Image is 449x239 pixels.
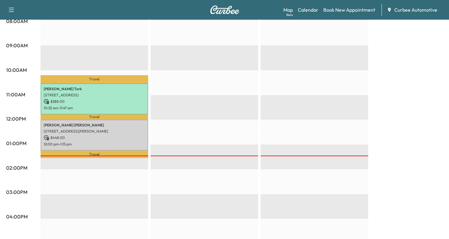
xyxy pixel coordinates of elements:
p: $ 288.00 [44,99,145,104]
p: 02:00PM [6,164,27,172]
div: Beta [286,13,293,17]
p: [PERSON_NAME] Tork [44,87,145,91]
p: $ 448.00 [44,135,145,141]
p: Travel [41,75,148,83]
p: 12:00PM [6,115,26,122]
p: Travel [41,151,148,158]
p: 03:00PM [6,188,27,196]
a: Calendar [298,6,318,13]
p: 04:00PM [6,213,28,220]
p: 10:00AM [6,66,27,74]
p: 09:00AM [6,42,28,49]
p: [PERSON_NAME] [PERSON_NAME] [44,123,145,128]
p: 10:32 am - 11:47 am [44,106,145,110]
p: [STREET_ADDRESS] [44,93,145,98]
p: 08:00AM [6,17,28,25]
p: [STREET_ADDRESS][PERSON_NAME] [44,129,145,134]
span: Curbee Automotive [394,6,437,13]
img: Curbee Logo [210,6,239,14]
p: 12:00 pm - 1:15 pm [44,142,145,147]
p: Travel [41,114,148,120]
p: 01:00PM [6,140,26,147]
a: MapBeta [283,6,293,13]
p: 11:00AM [6,91,25,98]
a: Book New Appointment [323,6,375,13]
